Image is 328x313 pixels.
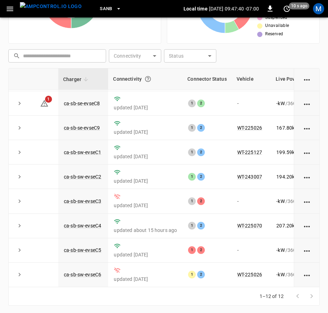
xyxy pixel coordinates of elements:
a: WT-225127 [237,150,262,155]
a: 1 [40,100,49,106]
a: WT-225070 [237,223,262,228]
p: updated [DATE] [114,202,177,209]
button: expand row [14,245,25,255]
div: / 360 kW [276,222,317,229]
div: / 360 kW [276,247,317,254]
button: expand row [14,147,25,158]
div: action cell options [303,75,311,82]
div: 2 [197,197,205,205]
button: expand row [14,269,25,280]
a: ca-sb-sw-evseC3 [64,198,101,204]
div: action cell options [303,222,311,229]
p: updated [DATE] [114,129,177,136]
div: 2 [197,124,205,132]
div: / 360 kW [276,149,317,156]
div: 1 [188,246,196,254]
div: action cell options [303,124,311,131]
div: 2 [197,148,205,156]
button: expand row [14,172,25,182]
button: expand row [14,98,25,109]
p: updated [DATE] [114,104,177,111]
p: - kW [276,247,284,254]
th: Vehicle [232,68,271,90]
span: SanB [100,5,112,13]
div: / 360 kW [276,173,317,180]
button: set refresh interval [281,3,292,14]
p: updated [DATE] [114,177,177,184]
a: ca-sb-se-evseC9 [64,125,100,131]
div: action cell options [303,100,311,107]
button: expand row [14,220,25,231]
a: ca-sb-sw-evseC5 [64,247,101,253]
p: 1–12 of 12 [260,293,284,300]
div: 2 [197,246,205,254]
p: updated [DATE] [114,153,177,160]
span: 1 [45,96,52,103]
div: / 360 kW [276,100,317,107]
div: profile-icon [313,3,324,14]
button: expand row [14,123,25,133]
a: ca-sb-sw-evseC4 [64,223,101,228]
td: - [232,238,271,263]
td: - [232,91,271,116]
img: ampcontrol.io logo [20,2,82,11]
div: 1 [188,124,196,132]
span: Suspended [265,14,288,21]
a: WT-243007 [237,174,262,180]
p: updated [DATE] [114,251,177,258]
div: 1 [188,271,196,278]
div: 1 [188,148,196,156]
p: [DATE] 09:47:40 -07:00 [209,5,259,12]
div: action cell options [303,173,311,180]
a: ca-sb-sw-evseC1 [64,150,101,155]
p: 207.20 kW [276,222,299,229]
div: action cell options [303,149,311,156]
button: SanB [97,2,124,16]
p: - kW [276,198,284,205]
td: - [232,189,271,213]
p: - kW [276,100,284,107]
p: updated [DATE] [114,276,177,283]
a: ca-sb-sw-evseC2 [64,174,101,180]
th: Connector Status [182,68,231,90]
div: 2 [197,173,205,181]
button: expand row [14,196,25,206]
a: WT-225026 [237,272,262,277]
span: 10 s ago [289,2,310,9]
span: Charger [63,75,90,83]
div: 2 [197,100,205,107]
div: Connectivity [113,73,178,85]
p: 194.20 kW [276,173,299,180]
div: / 360 kW [276,124,317,131]
div: 2 [197,222,205,230]
div: / 360 kW [276,271,317,278]
div: 2 [197,271,205,278]
p: 199.59 kW [276,149,299,156]
a: ca-sb-sw-evseC6 [64,272,101,277]
button: Connection between the charger and our software. [142,73,154,85]
div: 1 [188,173,196,181]
a: ca-sb-se-evseC8 [64,101,100,106]
p: updated about 15 hours ago [114,227,177,234]
div: 1 [188,100,196,107]
span: Reserved [265,31,283,38]
div: 1 [188,222,196,230]
div: / 360 kW [276,198,317,205]
p: 167.80 kW [276,124,299,131]
div: 1 [188,197,196,205]
div: action cell options [303,198,311,205]
a: WT-225026 [237,125,262,131]
div: action cell options [303,271,311,278]
div: action cell options [303,247,311,254]
p: Local time [184,5,208,12]
th: Live Power [271,68,322,90]
span: Unavailable [265,22,289,29]
p: - kW [276,271,284,278]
